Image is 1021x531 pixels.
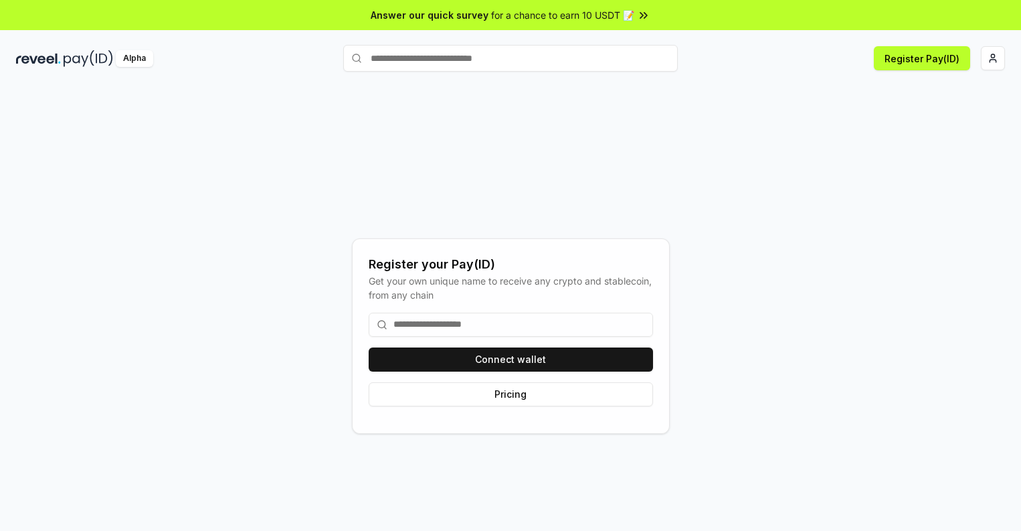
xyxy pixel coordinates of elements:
img: reveel_dark [16,50,61,67]
img: pay_id [64,50,113,67]
button: Register Pay(ID) [874,46,970,70]
div: Get your own unique name to receive any crypto and stablecoin, from any chain [369,274,653,302]
div: Alpha [116,50,153,67]
div: Register your Pay(ID) [369,255,653,274]
span: Answer our quick survey [371,8,488,22]
button: Pricing [369,382,653,406]
button: Connect wallet [369,348,653,372]
span: for a chance to earn 10 USDT 📝 [491,8,634,22]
